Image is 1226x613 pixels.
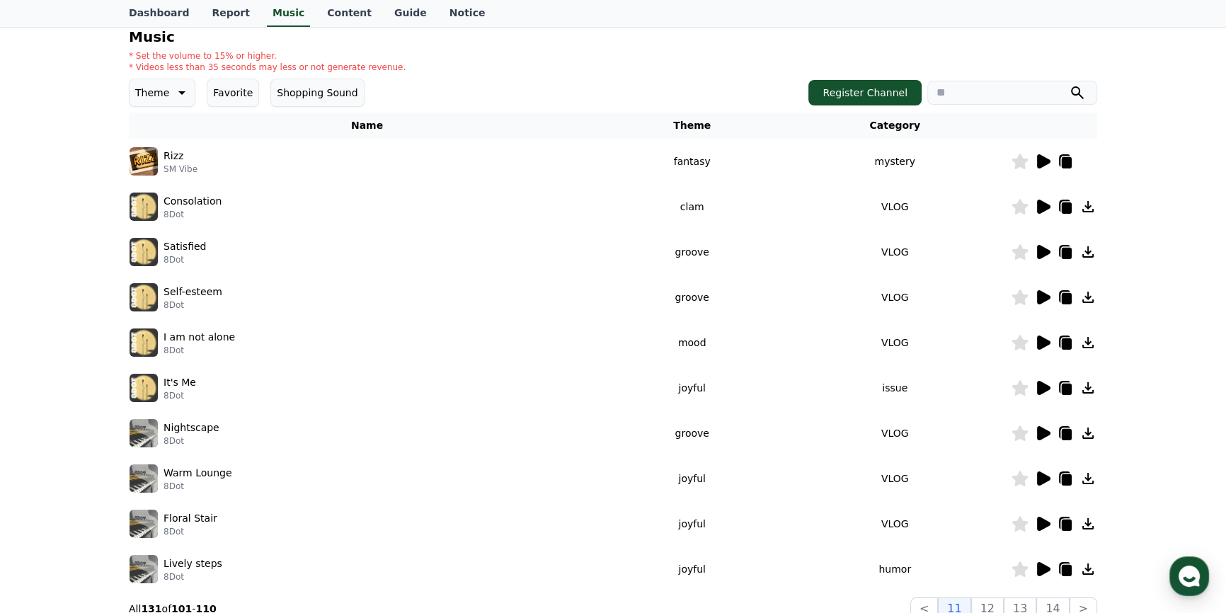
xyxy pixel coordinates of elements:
img: music [130,238,158,266]
p: 8Dot [164,345,235,356]
p: 8Dot [164,481,232,492]
td: mood [605,320,779,365]
img: music [130,374,158,402]
th: Theme [605,113,779,139]
td: VLOG [779,411,1011,456]
p: 8Dot [164,526,217,537]
td: joyful [605,546,779,592]
td: joyful [605,456,779,501]
p: SM Vibe [164,164,197,175]
p: Nightscape [164,420,219,435]
td: groove [605,275,779,320]
img: music [130,147,158,176]
button: Favorite [207,79,259,107]
p: Theme [135,83,169,103]
img: music [130,283,158,311]
p: * Set the volume to 15% or higher. [129,50,406,62]
a: Home [4,449,93,484]
td: joyful [605,365,779,411]
span: Home [36,470,61,481]
img: music [130,328,158,357]
p: I am not alone [164,330,235,345]
td: fantasy [605,139,779,184]
p: 8Dot [164,254,206,265]
p: Floral Stair [164,511,217,526]
button: Shopping Sound [270,79,364,107]
p: * Videos less than 35 seconds may less or not generate revenue. [129,62,406,73]
td: mystery [779,139,1011,184]
p: 8Dot [164,435,219,447]
button: Register Channel [808,80,922,105]
p: It's Me [164,375,196,390]
td: groove [605,411,779,456]
td: humor [779,546,1011,592]
td: VLOG [779,184,1011,229]
img: music [130,510,158,538]
img: music [130,555,158,583]
img: music [130,464,158,493]
a: Messages [93,449,183,484]
p: Satisfied [164,239,206,254]
p: Rizz [164,149,183,164]
p: Lively steps [164,556,222,571]
td: groove [605,229,779,275]
p: 8Dot [164,209,222,220]
button: Theme [129,79,195,107]
td: joyful [605,501,779,546]
td: VLOG [779,456,1011,501]
td: issue [779,365,1011,411]
th: Category [779,113,1011,139]
th: Name [129,113,605,139]
span: Settings [210,470,244,481]
td: VLOG [779,229,1011,275]
td: clam [605,184,779,229]
td: VLOG [779,320,1011,365]
a: Settings [183,449,272,484]
p: 8Dot [164,390,196,401]
p: 8Dot [164,299,222,311]
img: music [130,419,158,447]
p: Self-esteem [164,285,222,299]
td: VLOG [779,275,1011,320]
p: Consolation [164,194,222,209]
h4: Music [129,29,1097,45]
span: Messages [118,471,159,482]
img: music [130,193,158,221]
p: 8Dot [164,571,222,583]
td: VLOG [779,501,1011,546]
p: Warm Lounge [164,466,232,481]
